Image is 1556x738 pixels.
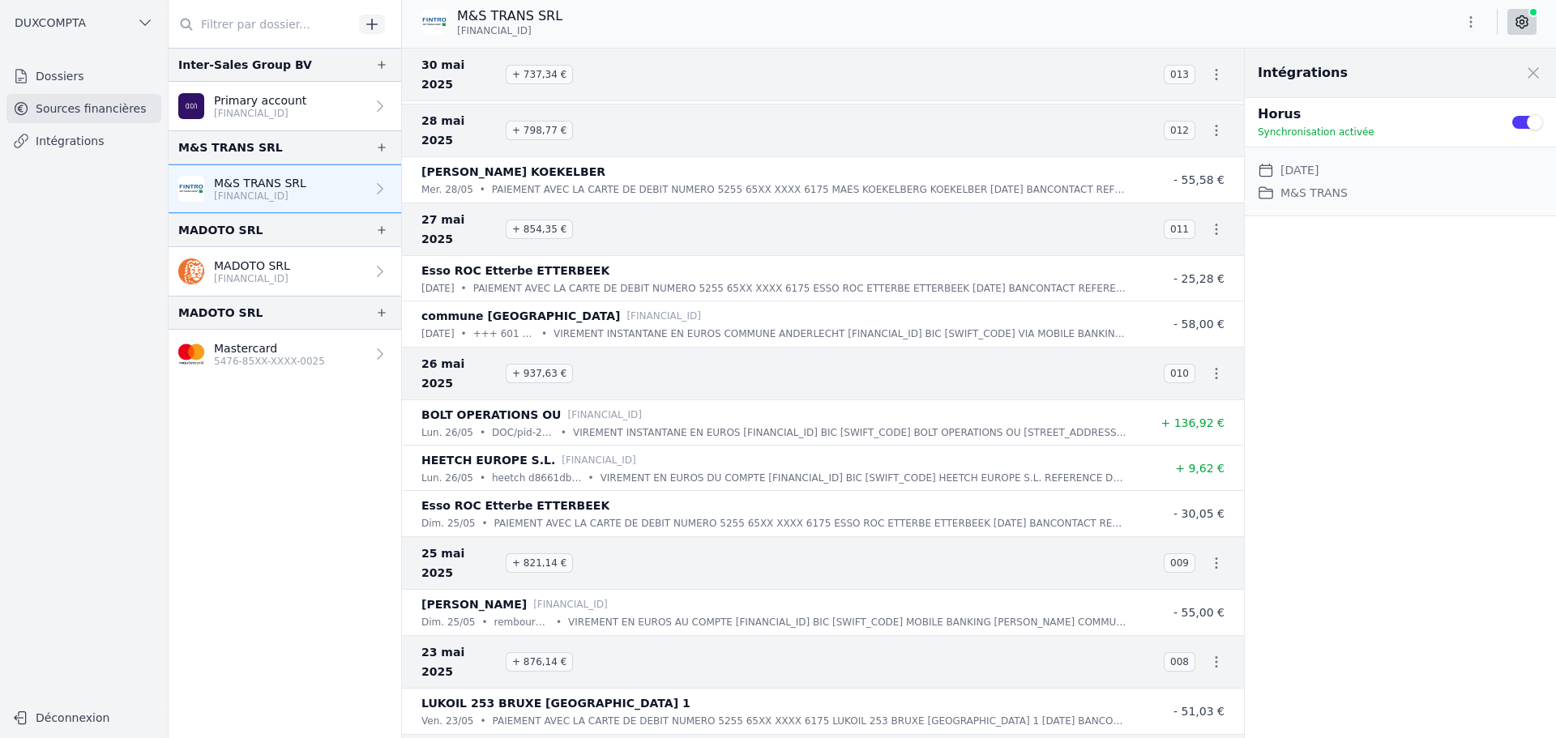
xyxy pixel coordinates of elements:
span: + 937,63 € [506,364,573,383]
p: [FINANCIAL_ID] [214,272,290,285]
p: Mastercard [214,340,325,356]
p: Esso ROC Etterbe ETTERBEEK [421,496,609,515]
span: + 821,14 € [506,553,573,573]
p: rembourser l'essence [494,614,549,630]
div: MADOTO SRL [178,220,263,240]
span: DUXCOMPTA [15,15,86,31]
span: + 876,14 € [506,652,573,672]
h2: Intégrations [1258,63,1348,83]
div: • [480,424,485,441]
span: - 58,00 € [1173,318,1225,331]
span: 013 [1164,65,1195,84]
span: - 30,05 € [1173,507,1225,520]
p: PAIEMENT AVEC LA CARTE DE DEBIT NUMERO 5255 65XX XXXX 6175 MAES KOEKELBERG KOEKELBER [DATE] BANCO... [492,181,1127,198]
div: • [461,280,467,296]
dd: [DATE] [1280,160,1319,180]
a: Sources financières [6,94,161,123]
div: • [556,614,562,630]
div: M&S TRANS SRL [178,138,283,157]
span: 011 [1164,220,1195,239]
p: Horus [1258,105,1491,124]
span: + 854,35 € [506,220,573,239]
span: 30 mai 2025 [421,55,499,94]
span: - 55,00 € [1173,606,1225,619]
span: 009 [1164,553,1195,573]
img: ing.png [178,258,204,284]
p: MADOTO SRL [214,258,290,274]
span: - 55,58 € [1173,173,1225,186]
div: Inter-Sales Group BV [178,55,312,75]
div: • [480,470,485,486]
p: VIREMENT EN EUROS DU COMPTE [FINANCIAL_ID] BIC [SWIFT_CODE] HEETCH EUROPE S.L. REFERENCE DONNEUR ... [601,470,1127,486]
p: heetch d8661dbe-a878-4182-918e-f782e16cc642 [492,470,582,486]
span: 012 [1164,121,1195,140]
p: BOLT OPERATIONS OU [421,405,561,424]
p: dim. 25/05 [421,515,475,531]
span: + 737,34 € [506,65,573,84]
div: • [480,713,485,729]
p: PAIEMENT AVEC LA CARTE DE DEBIT NUMERO 5255 65XX XXXX 6175 LUKOIL 253 BRUXE [GEOGRAPHIC_DATA] 1 [... [493,713,1127,729]
p: [FINANCIAL_ID] [562,452,636,468]
a: MADOTO SRL [FINANCIAL_ID] [169,247,401,296]
a: Mastercard 5476-85XX-XXXX-0025 [169,330,401,378]
span: + 9,62 € [1175,462,1225,475]
p: ven. 23/05 [421,713,473,729]
p: M&S TRANS SRL [214,175,306,191]
span: 23 mai 2025 [421,642,499,681]
p: VIREMENT EN EUROS AU COMPTE [FINANCIAL_ID] BIC [SWIFT_CODE] MOBILE BANKING [PERSON_NAME] COMMUNIC... [568,614,1127,630]
img: FINTRO_BE_BUSINESS_GEBABEBB.png [178,176,204,202]
p: [DATE] [421,280,455,296]
p: [PERSON_NAME] KOEKELBER [421,162,605,181]
span: Synchronisation activée [1258,126,1374,138]
img: imageedit_2_6530439554.png [178,341,204,367]
span: 010 [1164,364,1195,383]
span: [FINANCIAL_ID] [457,24,532,37]
button: Déconnexion [6,705,161,731]
p: VIREMENT INSTANTANE EN EUROS [FINANCIAL_ID] BIC [SWIFT_CODE] BOLT OPERATIONS OU [STREET_ADDRESS][... [573,424,1127,441]
p: PAIEMENT AVEC LA CARTE DE DEBIT NUMERO 5255 65XX XXXX 6175 ESSO ROC ETTERBE ETTERBEEK [DATE] BANC... [473,280,1127,296]
p: [PERSON_NAME] [421,595,527,614]
p: lun. 26/05 [421,470,473,486]
p: [FINANCIAL_ID] [626,308,701,324]
span: - 25,28 € [1173,272,1225,285]
p: 5476-85XX-XXXX-0025 [214,355,325,368]
button: DUXCOMPTA [6,10,161,36]
div: • [541,326,547,342]
span: 28 mai 2025 [421,111,499,150]
a: M&S TRANS SRL [FINANCIAL_ID] [169,164,401,213]
img: AION_BMPBBEBBXXX.png [178,93,204,119]
span: 26 mai 2025 [421,354,499,393]
div: • [481,515,487,531]
span: 008 [1164,652,1195,672]
p: lun. 26/05 [421,424,473,441]
div: • [561,424,566,441]
div: • [461,326,467,342]
p: [FINANCIAL_ID] [567,407,642,423]
a: Primary account [FINANCIAL_ID] [169,82,401,130]
div: • [480,181,485,198]
span: + 136,92 € [1161,416,1225,429]
p: Primary account [214,92,306,109]
a: Intégrations [6,126,161,156]
img: FINTRO_BE_BUSINESS_GEBABEBB.png [421,9,447,35]
span: - 51,03 € [1173,705,1225,718]
div: • [481,614,487,630]
p: [FINANCIAL_ID] [533,596,608,612]
p: LUKOIL 253 BRUXE [GEOGRAPHIC_DATA] 1 [421,693,690,713]
span: 25 mai 2025 [421,544,499,582]
p: [FINANCIAL_ID] [214,107,306,120]
p: commune [GEOGRAPHIC_DATA] [421,306,620,326]
span: + 798,77 € [506,121,573,140]
a: Dossiers [6,62,161,91]
div: • [588,470,594,486]
p: VIREMENT INSTANTANE EN EUROS COMMUNE ANDERLECHT [FINANCIAL_ID] BIC [SWIFT_CODE] VIA MOBILE BANKIN... [554,326,1127,342]
p: DOC/pid-201011342/TXT/BOLT BE [492,424,554,441]
dd: M&S TRANS [1280,183,1348,203]
p: [FINANCIAL_ID] [214,190,306,203]
p: Esso ROC Etterbe ETTERBEEK [421,261,609,280]
p: [DATE] [421,326,455,342]
p: PAIEMENT AVEC LA CARTE DE DEBIT NUMERO 5255 65XX XXXX 6175 ESSO ROC ETTERBE ETTERBEEK [DATE] BANC... [494,515,1127,531]
p: mer. 28/05 [421,181,473,198]
span: 27 mai 2025 [421,210,499,249]
p: HEETCH EUROPE S.L. [421,450,555,470]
